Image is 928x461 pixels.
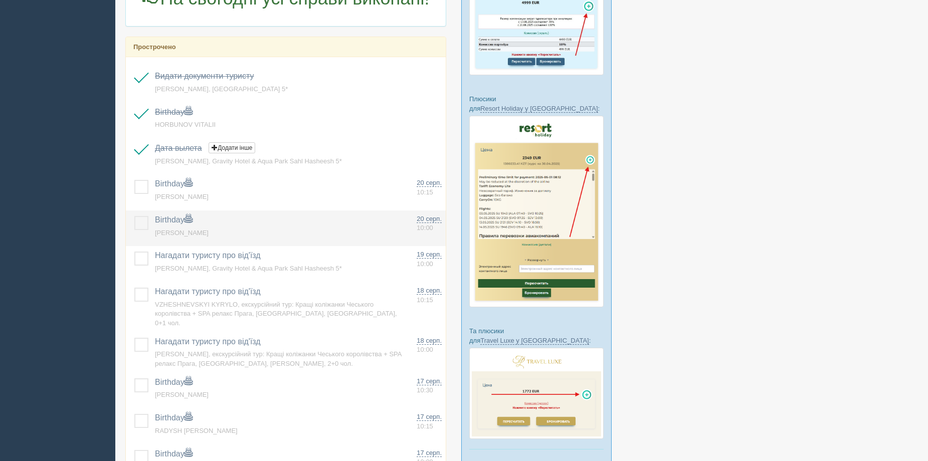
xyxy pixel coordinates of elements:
a: Birthday [155,215,193,224]
a: 18 серп. 10:00 [417,336,442,355]
span: 10:15 [417,296,433,304]
a: HORBUNOV VITALII [155,121,216,128]
a: Birthday [155,449,193,458]
a: Birthday [155,413,193,422]
span: 17 серп. [417,413,442,421]
a: [PERSON_NAME] [155,391,209,398]
a: VZHESHNEVSKYI KYRYLO, екскурсійний тур: Кращі коліжанки Чеського королівства + SPA релакс Прага, ... [155,301,397,327]
a: RADYSH [PERSON_NAME] [155,427,238,434]
span: 20 серп. [417,179,442,187]
span: 10:30 [417,386,433,394]
a: 20 серп. 10:00 [417,214,442,233]
span: 10:00 [417,224,433,232]
a: [PERSON_NAME], Gravity Hotel & Aqua Park Sahl Hasheesh 5* [155,157,342,165]
a: [PERSON_NAME], екскурсійний тур: Кращі коліжанки Чеського королівства + SPA релакс Прага, [GEOGRA... [155,350,402,367]
p: Плюсики для : [469,94,604,113]
span: 17 серп. [417,377,442,385]
a: Birthday [155,378,193,386]
a: [PERSON_NAME], Gravity Hotel & Aqua Park Sahl Hasheesh 5* [155,265,342,272]
b: Прострочено [133,43,176,51]
a: [PERSON_NAME], [GEOGRAPHIC_DATA] 5* [155,85,288,93]
img: travel-luxe-%D0%BF%D0%BE%D0%B4%D0%B1%D0%BE%D1%80%D0%BA%D0%B0-%D1%81%D1%80%D0%BC-%D0%B4%D0%BB%D1%8... [469,348,604,439]
span: 19 серп. [417,251,442,259]
a: 20 серп. 10:15 [417,178,442,197]
a: Birthday [155,179,193,188]
span: 20 серп. [417,215,442,223]
span: 10:00 [417,260,433,268]
a: Видати документи туристу [155,72,254,80]
button: Додати інше [209,142,255,153]
span: 10:15 [417,188,433,196]
p: Та плюсики для : [469,326,604,345]
a: 19 серп. 10:00 [417,250,442,269]
a: Resort Holiday у [GEOGRAPHIC_DATA] [480,105,598,113]
a: Нагадати туристу про від'їзд [155,337,261,346]
a: 17 серп. 10:15 [417,412,442,431]
a: Travel Luxe у [GEOGRAPHIC_DATA] [480,337,589,345]
span: 17 серп. [417,449,442,457]
a: Нагадати туристу про від'їзд [155,251,261,260]
a: Нагадати туристу про від'їзд [155,287,261,296]
a: 18 серп. 10:15 [417,286,442,305]
span: 10:15 [417,422,433,430]
span: 18 серп. [417,337,442,345]
a: Birthday [155,108,193,116]
img: resort-holiday-%D0%BF%D1%96%D0%B4%D0%B1%D1%96%D1%80%D0%BA%D0%B0-%D1%81%D1%80%D0%BC-%D0%B4%D0%BB%D... [469,116,604,307]
a: [PERSON_NAME] [155,193,209,200]
a: [PERSON_NAME] [155,229,209,237]
a: Дата вылета [155,144,202,152]
a: 17 серп. 10:30 [417,377,442,395]
span: 18 серп. [417,287,442,295]
span: 10:00 [417,346,433,353]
